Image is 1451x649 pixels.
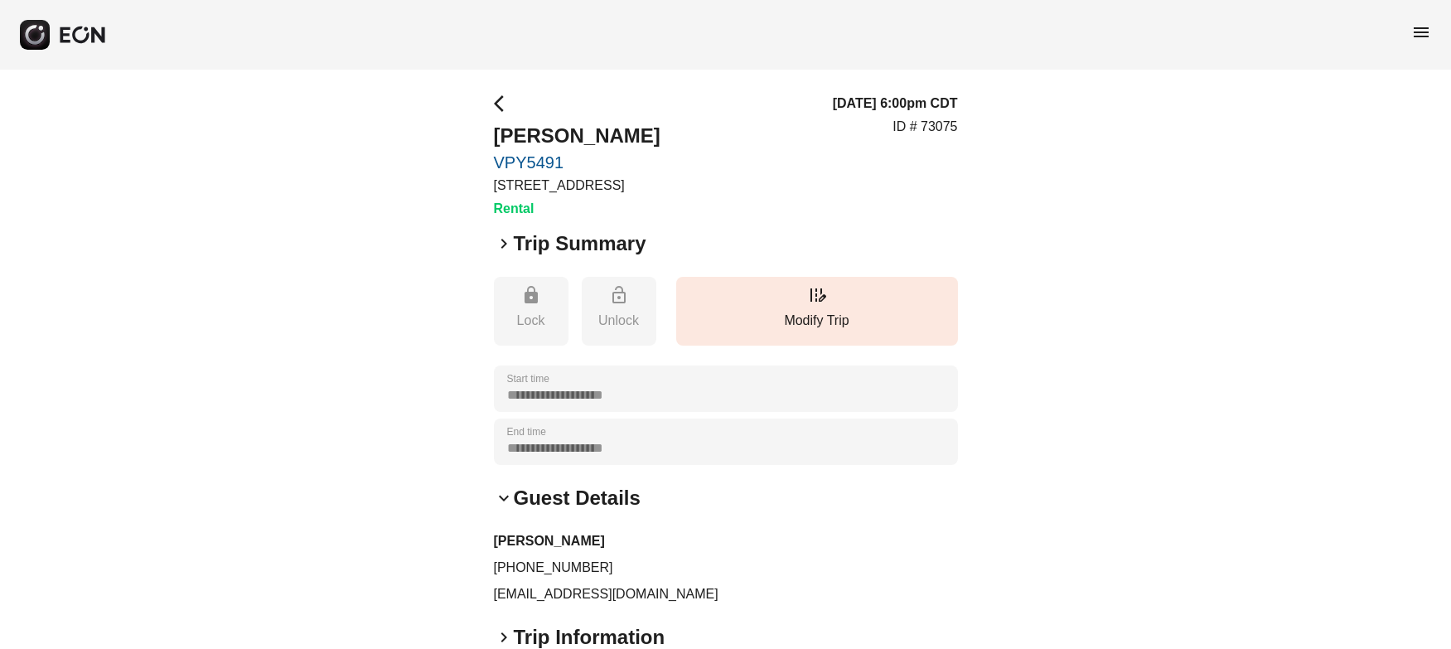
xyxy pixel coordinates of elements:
[494,584,958,604] p: [EMAIL_ADDRESS][DOMAIN_NAME]
[494,488,514,508] span: keyboard_arrow_down
[494,153,660,172] a: VPY5491
[494,176,660,196] p: [STREET_ADDRESS]
[494,234,514,254] span: keyboard_arrow_right
[676,277,958,346] button: Modify Trip
[684,311,950,331] p: Modify Trip
[494,558,958,578] p: [PHONE_NUMBER]
[807,285,827,305] span: edit_road
[494,627,514,647] span: keyboard_arrow_right
[892,117,957,137] p: ID # 73075
[494,531,958,551] h3: [PERSON_NAME]
[833,94,958,114] h3: [DATE] 6:00pm CDT
[494,123,660,149] h2: [PERSON_NAME]
[494,199,660,219] h3: Rental
[514,230,646,257] h2: Trip Summary
[514,485,641,511] h2: Guest Details
[494,94,514,114] span: arrow_back_ios
[1411,22,1431,42] span: menu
